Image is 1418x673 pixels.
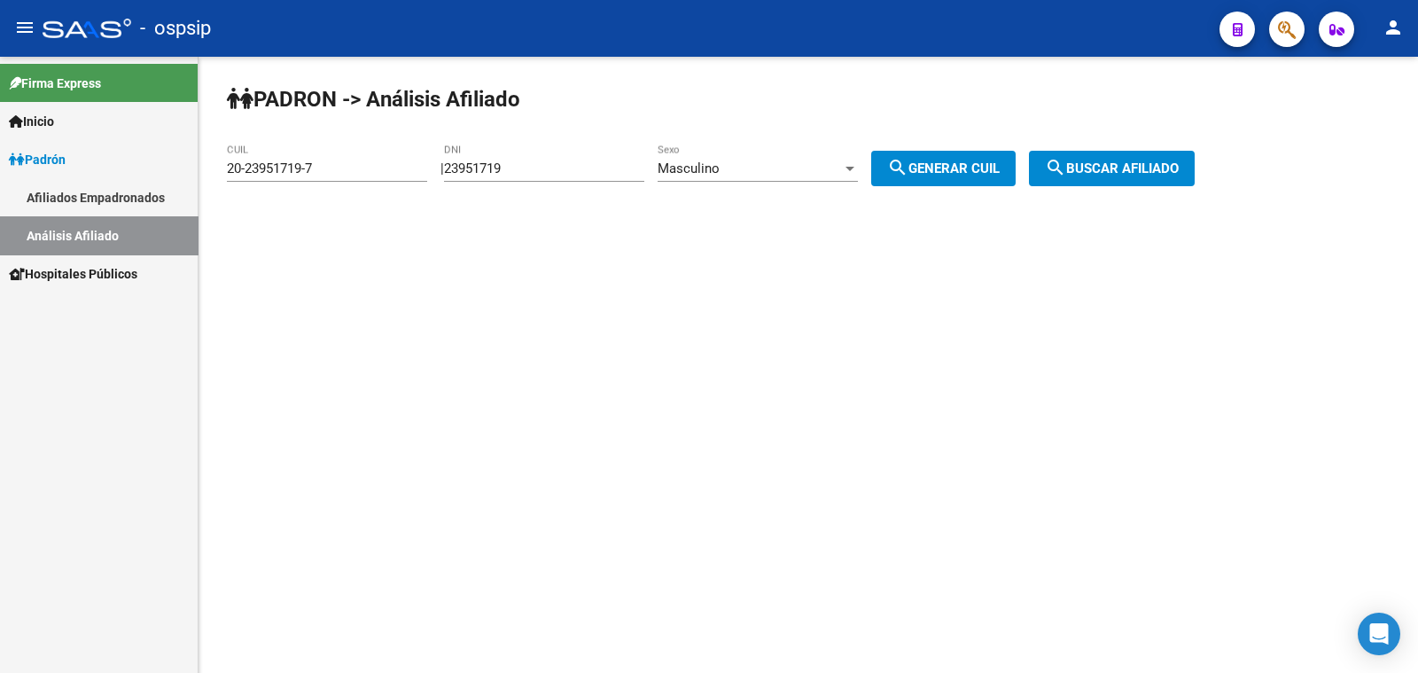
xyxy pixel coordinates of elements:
div: | [440,160,1029,176]
span: Hospitales Públicos [9,264,137,284]
span: Firma Express [9,74,101,93]
span: Masculino [658,160,720,176]
div: Open Intercom Messenger [1358,613,1400,655]
span: Buscar afiliado [1045,160,1179,176]
mat-icon: search [1045,157,1066,178]
span: Padrón [9,150,66,169]
button: Generar CUIL [871,151,1016,186]
span: - ospsip [140,9,211,48]
span: Generar CUIL [887,160,1000,176]
mat-icon: person [1383,17,1404,38]
strong: PADRON -> Análisis Afiliado [227,87,520,112]
mat-icon: search [887,157,908,178]
span: Inicio [9,112,54,131]
mat-icon: menu [14,17,35,38]
button: Buscar afiliado [1029,151,1195,186]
